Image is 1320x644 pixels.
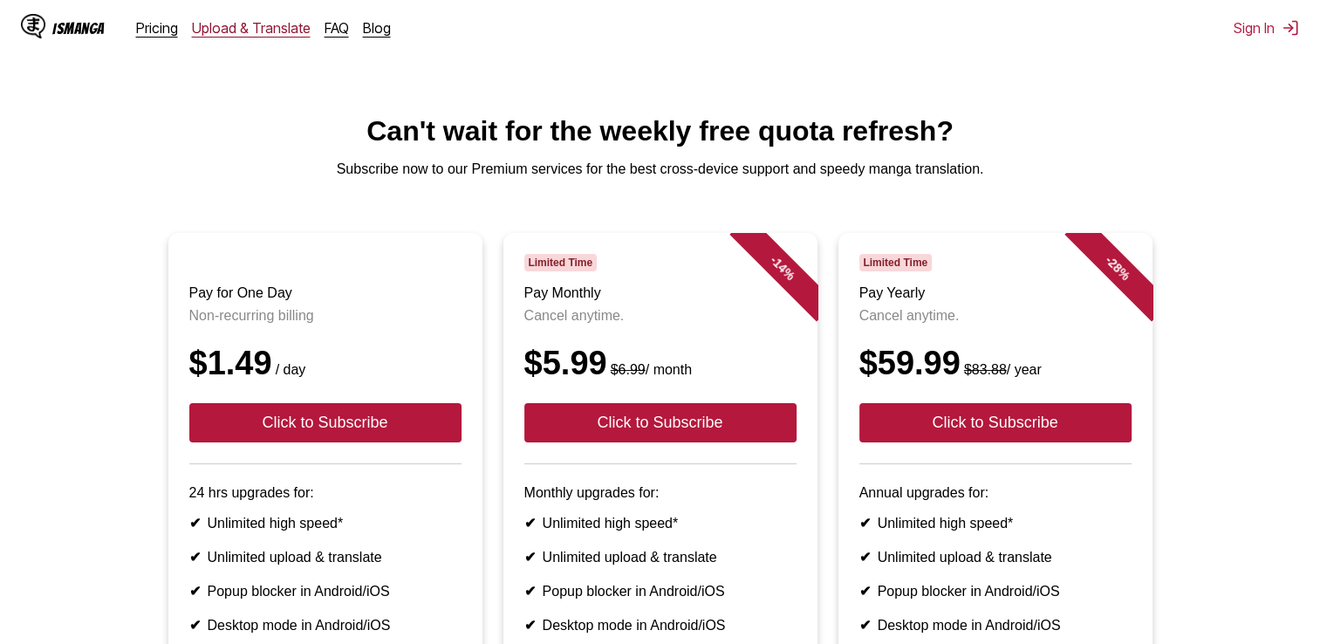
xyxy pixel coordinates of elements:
[524,403,797,442] button: Click to Subscribe
[189,583,462,599] li: Popup blocker in Android/iOS
[859,618,871,633] b: ✔
[192,19,311,37] a: Upload & Translate
[524,285,797,301] h3: Pay Monthly
[859,485,1132,501] p: Annual upgrades for:
[859,515,1132,531] li: Unlimited high speed*
[859,550,871,565] b: ✔
[189,403,462,442] button: Click to Subscribe
[21,14,136,42] a: IsManga LogoIsManga
[189,617,462,634] li: Desktop mode in Android/iOS
[189,549,462,565] li: Unlimited upload & translate
[524,550,536,565] b: ✔
[1234,19,1299,37] button: Sign In
[611,362,646,377] s: $6.99
[136,19,178,37] a: Pricing
[325,19,349,37] a: FAQ
[859,345,1132,382] div: $59.99
[524,254,597,271] span: Limited Time
[1064,216,1169,320] div: - 28 %
[14,161,1306,177] p: Subscribe now to our Premium services for the best cross-device support and speedy manga translat...
[859,617,1132,634] li: Desktop mode in Android/iOS
[189,485,462,501] p: 24 hrs upgrades for:
[189,516,201,531] b: ✔
[524,308,797,324] p: Cancel anytime.
[189,308,462,324] p: Non-recurring billing
[524,583,797,599] li: Popup blocker in Android/iOS
[964,362,1007,377] s: $83.88
[21,14,45,38] img: IsManga Logo
[859,549,1132,565] li: Unlimited upload & translate
[524,516,536,531] b: ✔
[524,345,797,382] div: $5.99
[524,515,797,531] li: Unlimited high speed*
[524,617,797,634] li: Desktop mode in Android/iOS
[363,19,391,37] a: Blog
[1282,19,1299,37] img: Sign out
[859,584,871,599] b: ✔
[524,584,536,599] b: ✔
[189,584,201,599] b: ✔
[859,403,1132,442] button: Click to Subscribe
[859,583,1132,599] li: Popup blocker in Android/iOS
[189,550,201,565] b: ✔
[189,618,201,633] b: ✔
[859,308,1132,324] p: Cancel anytime.
[189,515,462,531] li: Unlimited high speed*
[859,516,871,531] b: ✔
[14,115,1306,147] h1: Can't wait for the weekly free quota refresh?
[189,285,462,301] h3: Pay for One Day
[729,216,834,320] div: - 14 %
[607,362,692,377] small: / month
[524,485,797,501] p: Monthly upgrades for:
[859,285,1132,301] h3: Pay Yearly
[961,362,1042,377] small: / year
[189,345,462,382] div: $1.49
[524,549,797,565] li: Unlimited upload & translate
[524,618,536,633] b: ✔
[272,362,306,377] small: / day
[52,20,105,37] div: IsManga
[859,254,932,271] span: Limited Time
